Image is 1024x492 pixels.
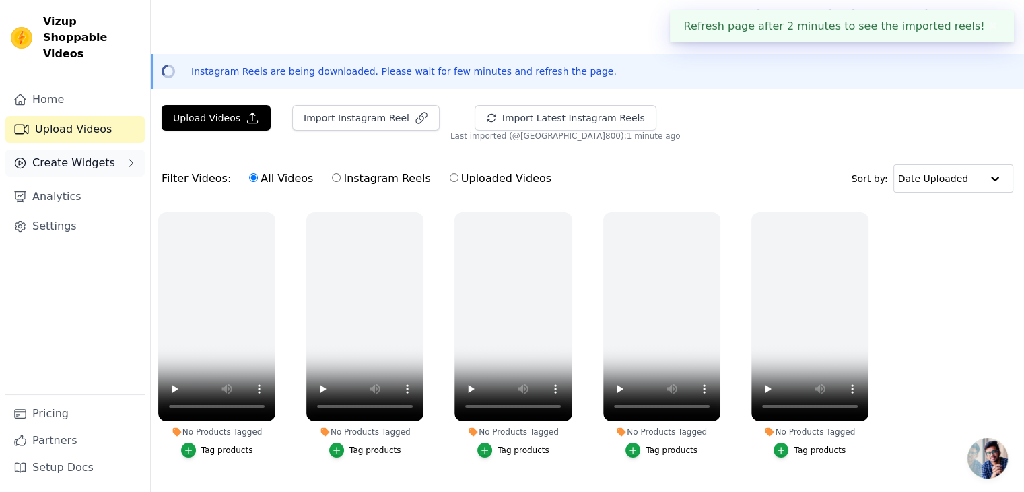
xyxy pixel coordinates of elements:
div: Keywords by Traffic [151,80,222,88]
div: Tag products [794,445,846,456]
button: Create Widgets [5,150,145,177]
div: Sort by: [852,164,1014,193]
img: logo_orange.svg [22,22,32,32]
div: No Products Tagged [454,427,572,437]
button: Tag products [329,443,401,458]
a: Upload Videos [5,116,145,143]
div: No Products Tagged [603,427,720,437]
a: Home [5,86,145,113]
button: Tag products [625,443,697,458]
div: No Products Tagged [751,427,868,437]
button: Close [985,18,1000,34]
a: Pricing [5,400,145,427]
button: Import Latest Instagram Reels [475,105,656,131]
div: Tag products [349,445,401,456]
div: Tag products [646,445,697,456]
button: Upload Videos [162,105,271,131]
label: Instagram Reels [331,170,431,187]
div: Tag products [498,445,549,456]
a: Settings [5,213,145,240]
span: Last imported (@ [GEOGRAPHIC_DATA]800 ): 1 minute ago [450,131,681,142]
a: Book Demo [851,9,928,34]
img: website_grey.svg [22,35,32,46]
img: tab_domain_overview_orange.svg [39,78,50,89]
input: All Videos [249,173,258,182]
p: Instagram Reels are being downloaded. Please wait for few minutes and refresh the page. [191,65,617,78]
label: Uploaded Videos [449,170,552,187]
input: Instagram Reels [332,173,341,182]
div: v 4.0.25 [38,22,66,32]
div: No Products Tagged [158,427,275,437]
button: M My Store [939,9,1013,34]
a: Help Setup [756,9,832,34]
img: tab_keywords_by_traffic_grey.svg [136,78,147,89]
a: Setup Docs [5,454,145,481]
a: Partners [5,427,145,454]
p: My Store [961,9,1013,34]
input: Uploaded Videos [450,173,458,182]
button: Import Instagram Reel [292,105,440,131]
a: Open chat [967,438,1008,479]
div: Domain Overview [54,80,121,88]
div: Tag products [201,445,253,456]
img: Vizup [11,27,32,49]
span: Vizup Shoppable Videos [43,13,139,62]
div: Filter Videos: [162,163,559,194]
label: All Videos [248,170,314,187]
div: No Products Tagged [306,427,423,437]
div: Domain: [DOMAIN_NAME] [35,35,148,46]
a: Analytics [5,183,145,210]
button: Tag products [774,443,846,458]
button: Tag products [477,443,549,458]
span: Create Widgets [32,155,115,171]
button: Tag products [181,443,253,458]
div: Refresh page after 2 minutes to see the imported reels! [670,10,1014,42]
